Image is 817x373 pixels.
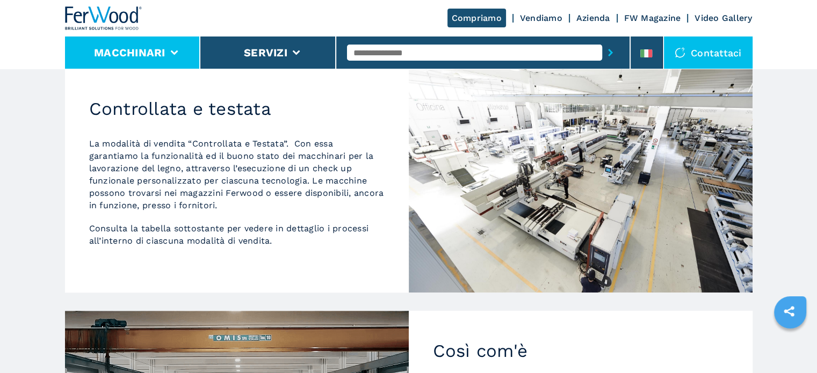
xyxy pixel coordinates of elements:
[94,46,165,59] button: Macchinari
[695,13,752,23] a: Video Gallery
[65,6,142,30] img: Ferwood
[433,340,728,362] h2: Così com'è
[602,40,619,65] button: submit-button
[664,36,753,69] div: Contattaci
[244,46,287,59] button: Servizi
[447,9,506,27] a: Compriamo
[520,13,562,23] a: Vendiamo
[89,137,385,211] p: La modalità di vendita “Controllata e Testata”. Con essa garantiamo la funzionalità ed il buono s...
[576,13,610,23] a: Azienda
[675,47,685,58] img: Contattaci
[771,325,809,365] iframe: Chat
[409,69,753,293] img: Controllata e testata
[624,13,681,23] a: FW Magazine
[89,98,385,120] h2: Controllata e testata
[776,298,802,325] a: sharethis
[89,222,385,247] p: Consulta la tabella sottostante per vedere in dettaglio i processi all’interno di ciascuna modali...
